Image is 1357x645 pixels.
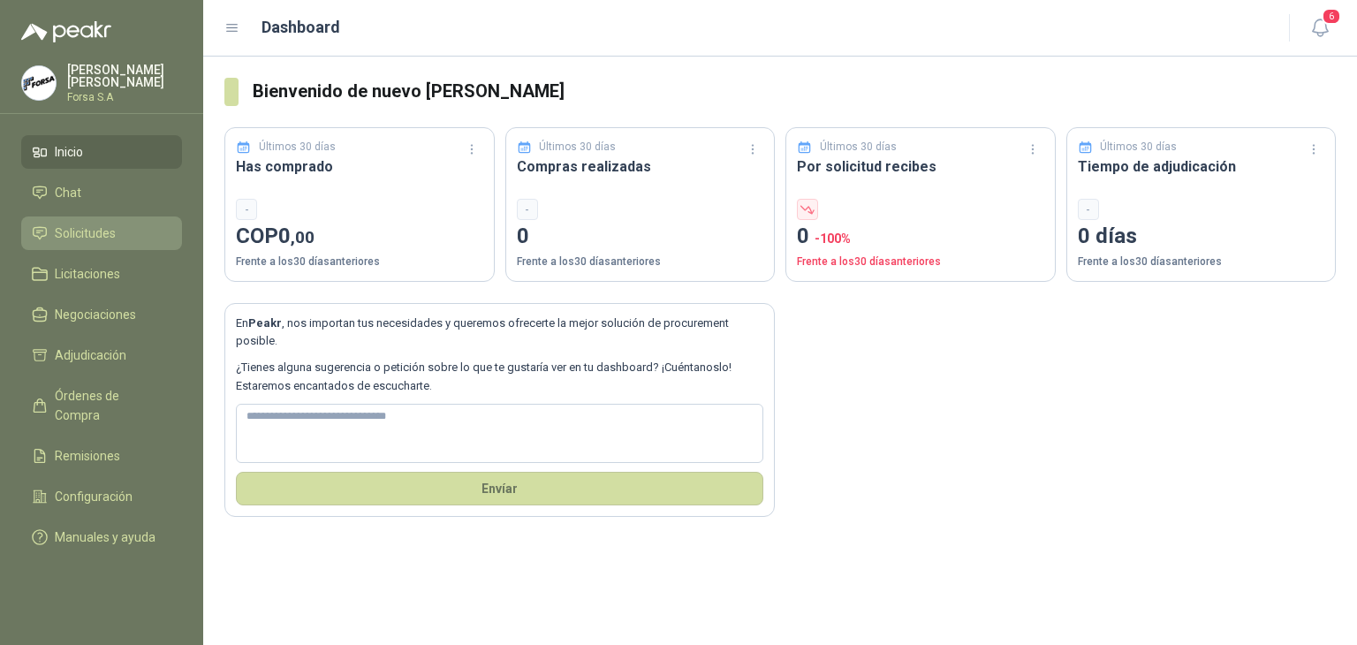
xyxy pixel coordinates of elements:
span: 0 [278,224,315,248]
div: - [517,199,538,220]
p: Frente a los 30 días anteriores [517,254,764,270]
span: -100 % [815,231,851,246]
span: Solicitudes [55,224,116,243]
span: Inicio [55,142,83,162]
p: Últimos 30 días [1100,139,1177,156]
button: Envíar [236,472,763,505]
div: - [1078,199,1099,220]
span: 6 [1322,8,1341,25]
a: Configuración [21,480,182,513]
span: Configuración [55,487,133,506]
div: - [236,199,257,220]
a: Manuales y ayuda [21,520,182,554]
h3: Compras realizadas [517,156,764,178]
p: Frente a los 30 días anteriores [236,254,483,270]
p: Últimos 30 días [539,139,616,156]
a: Negociaciones [21,298,182,331]
p: Frente a los 30 días anteriores [797,254,1044,270]
a: Adjudicación [21,338,182,372]
span: Órdenes de Compra [55,386,165,425]
span: Licitaciones [55,264,120,284]
h3: Tiempo de adjudicación [1078,156,1325,178]
span: Manuales y ayuda [55,527,155,547]
p: Forsa S.A [67,92,182,102]
h1: Dashboard [262,15,340,40]
p: En , nos importan tus necesidades y queremos ofrecerte la mejor solución de procurement posible. [236,315,763,351]
img: Company Logo [22,66,56,100]
span: Adjudicación [55,345,126,365]
p: Últimos 30 días [259,139,336,156]
span: Remisiones [55,446,120,466]
p: 0 [797,220,1044,254]
a: Chat [21,176,182,209]
p: ¿Tienes alguna sugerencia o petición sobre lo que te gustaría ver en tu dashboard? ¡Cuéntanoslo! ... [236,359,763,395]
p: COP [236,220,483,254]
a: Licitaciones [21,257,182,291]
p: 0 [517,220,764,254]
button: 6 [1304,12,1336,44]
h3: Bienvenido de nuevo [PERSON_NAME] [253,78,1336,105]
p: 0 días [1078,220,1325,254]
p: [PERSON_NAME] [PERSON_NAME] [67,64,182,88]
p: Frente a los 30 días anteriores [1078,254,1325,270]
span: Negociaciones [55,305,136,324]
b: Peakr [248,316,282,330]
a: Remisiones [21,439,182,473]
a: Órdenes de Compra [21,379,182,432]
span: ,00 [291,227,315,247]
p: Últimos 30 días [820,139,897,156]
a: Inicio [21,135,182,169]
h3: Por solicitud recibes [797,156,1044,178]
a: Solicitudes [21,216,182,250]
img: Logo peakr [21,21,111,42]
h3: Has comprado [236,156,483,178]
span: Chat [55,183,81,202]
